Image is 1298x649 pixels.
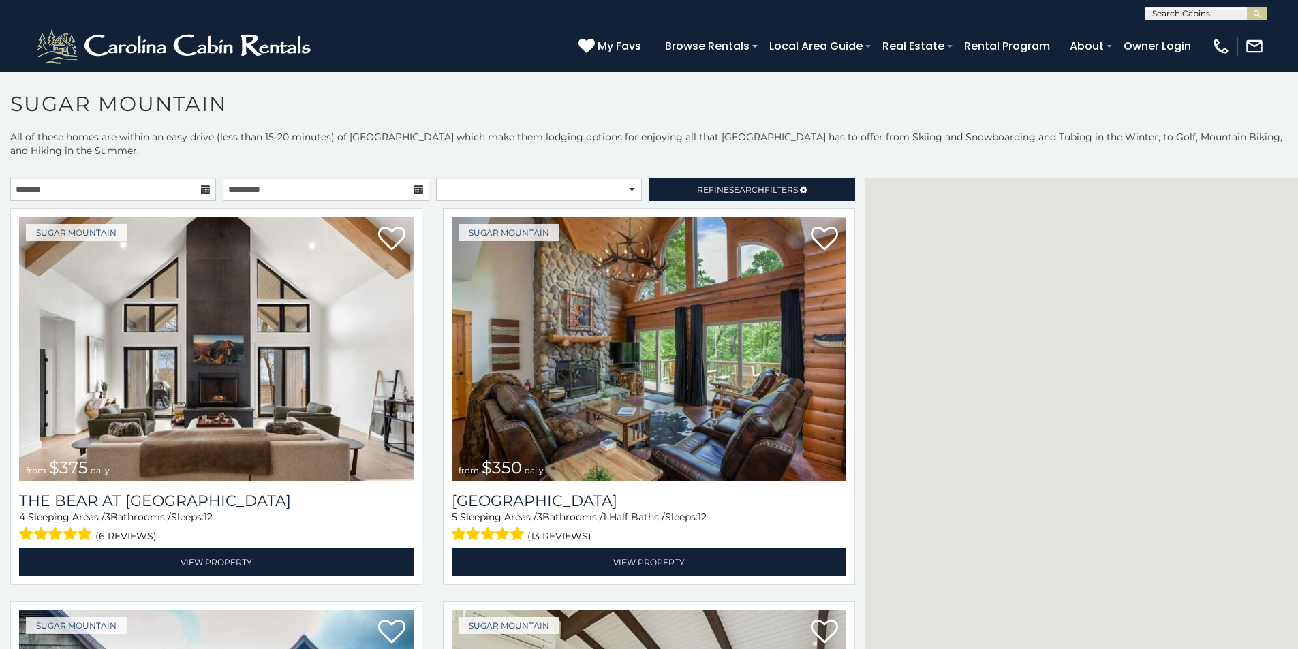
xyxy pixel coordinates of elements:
span: (6 reviews) [95,527,157,545]
a: Add to favorites [378,618,405,647]
a: My Favs [578,37,645,55]
img: mail-regular-white.png [1245,37,1264,56]
span: 1 Half Baths / [603,511,665,523]
a: The Bear At [GEOGRAPHIC_DATA] [19,492,414,510]
span: daily [91,465,110,475]
a: Sugar Mountain [26,617,127,634]
a: View Property [452,548,846,576]
a: RefineSearchFilters [649,178,854,201]
h3: The Bear At Sugar Mountain [19,492,414,510]
span: 3 [537,511,542,523]
span: 4 [19,511,25,523]
h3: Grouse Moor Lodge [452,492,846,510]
a: Grouse Moor Lodge from $350 daily [452,217,846,481]
img: phone-regular-white.png [1211,37,1231,56]
a: About [1063,34,1111,58]
span: $350 [482,458,522,477]
span: 12 [698,511,707,523]
a: Sugar Mountain [26,224,127,241]
span: from [459,465,479,475]
a: Sugar Mountain [459,617,559,634]
span: $375 [49,458,88,477]
a: Sugar Mountain [459,224,559,241]
span: (13 reviews) [527,527,591,545]
div: Sleeping Areas / Bathrooms / Sleeps: [452,510,846,545]
span: daily [525,465,544,475]
img: The Bear At Sugar Mountain [19,217,414,481]
a: [GEOGRAPHIC_DATA] [452,492,846,510]
span: 3 [105,511,110,523]
img: Grouse Moor Lodge [452,217,846,481]
a: Rental Program [957,34,1057,58]
a: View Property [19,548,414,576]
span: Refine Filters [697,185,798,195]
a: Browse Rentals [658,34,756,58]
span: My Favs [598,37,641,54]
span: 5 [452,511,457,523]
a: The Bear At Sugar Mountain from $375 daily [19,217,414,481]
img: White-1-2.png [34,26,317,67]
a: Add to favorites [811,618,838,647]
span: 12 [204,511,213,523]
a: Add to favorites [811,225,838,254]
span: Search [729,185,764,195]
a: Add to favorites [378,225,405,254]
a: Owner Login [1117,34,1198,58]
a: Real Estate [876,34,951,58]
span: from [26,465,46,475]
a: Local Area Guide [762,34,869,58]
div: Sleeping Areas / Bathrooms / Sleeps: [19,510,414,545]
